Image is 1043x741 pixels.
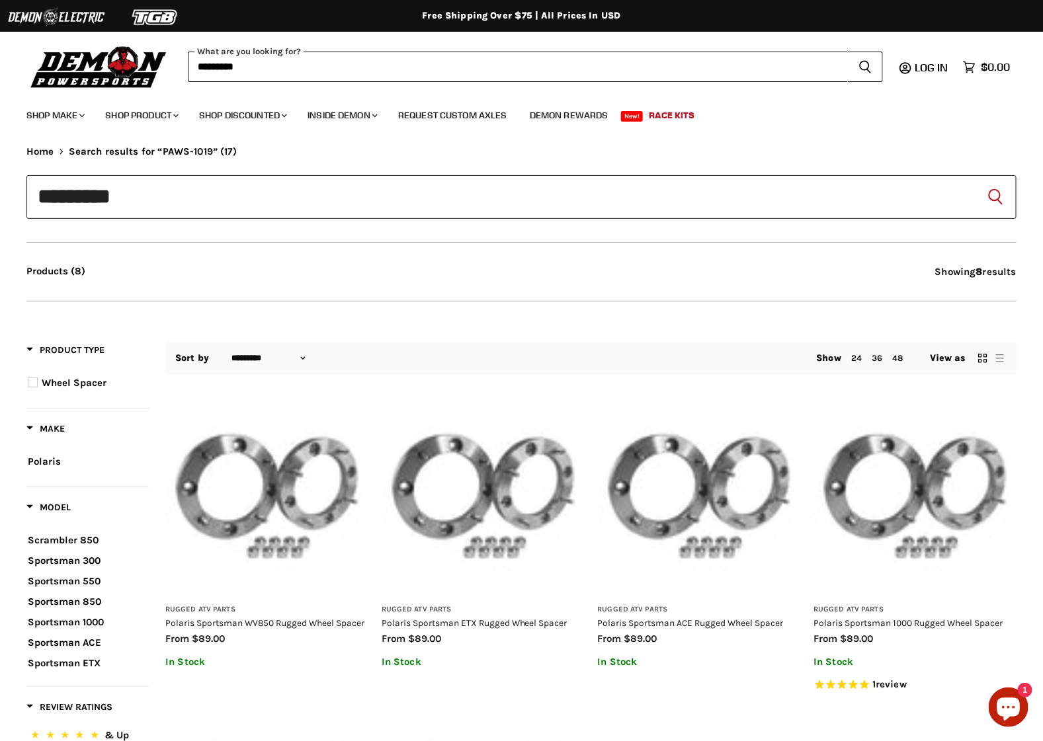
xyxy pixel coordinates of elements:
a: Race Kits [640,102,705,129]
img: TGB Logo 2 [106,5,205,30]
span: & Up [104,729,129,741]
span: Scrambler 850 [28,534,99,546]
a: 36 [872,353,882,363]
p: In Stock [814,656,1017,668]
button: grid view [976,352,989,365]
span: Review Ratings [26,701,112,713]
span: $89.00 [624,633,657,644]
span: review [876,678,907,690]
span: from [598,633,622,644]
span: Sportsman 850 [28,596,101,607]
span: Sportsman 300 [28,555,101,566]
h3: Rugged ATV Parts [165,605,368,615]
a: Shop Product [95,102,187,129]
span: View as [930,353,966,364]
form: Product [188,52,883,82]
span: from [165,633,189,644]
span: Sportsman ETX [28,657,101,669]
button: list view [993,352,1007,365]
a: 48 [893,353,903,363]
h3: Rugged ATV Parts [382,605,585,615]
a: Request Custom Axles [388,102,517,129]
button: Products (8) [26,266,85,277]
img: Polaris Sportsman ACE Rugged Wheel Spacer [598,392,801,595]
img: Demon Electric Logo 2 [7,5,106,30]
h3: Rugged ATV Parts [598,605,801,615]
a: Log in [909,61,956,73]
span: from [814,633,837,644]
button: Filter by Model [26,501,71,518]
p: In Stock [165,656,368,668]
ul: Main menu [17,97,1007,129]
span: $0.00 [981,61,1010,73]
span: Search results for “PAWS-1019” (17) [69,146,237,157]
span: Log in [915,61,948,74]
span: Showing results [935,266,1017,278]
span: Rated 5.0 out of 5 stars 1 reviews [814,678,1017,692]
strong: 8 [976,266,983,278]
span: Model [26,502,71,513]
span: Sportsman ACE [28,637,101,648]
span: Show [817,352,842,364]
span: $89.00 [192,633,225,644]
span: Sportsman 550 [28,575,101,587]
a: $0.00 [956,58,1017,77]
button: Search [985,186,1006,208]
span: Wheel Spacer [42,377,106,389]
span: from [382,633,405,644]
a: Polaris Sportsman ETX Rugged Wheel Spacer [382,617,567,628]
button: Filter by Product Type [26,344,104,360]
a: Polaris Sportsman ACE Rugged Wheel Spacer [598,617,784,628]
button: Filter by Review Ratings [26,701,112,717]
label: Sort by [175,353,209,364]
a: Home [26,146,54,157]
span: Polaris [28,455,61,467]
img: Polaris Sportsman 1000 Rugged Wheel Spacer [814,392,1017,595]
img: Polaris Sportsman WV850 Rugged Wheel Spacer [165,392,368,595]
nav: Breadcrumbs [26,146,1017,157]
button: Search [848,52,883,82]
span: Product Type [26,344,104,356]
form: Product [26,175,1017,219]
inbox-online-store-chat: Shopify online store chat [985,687,1032,730]
h3: Rugged ATV Parts [814,605,1017,615]
a: Polaris Sportsman WV850 Rugged Wheel Spacer [165,617,364,628]
span: Make [26,423,65,434]
a: Shop Make [17,102,93,129]
span: 1 reviews [872,678,907,690]
input: Search [188,52,848,82]
button: Filter by Make [26,422,65,439]
img: Demon Powersports [26,43,171,90]
a: Polaris Sportsman 1000 Rugged Wheel Spacer [814,617,1003,628]
span: $89.00 [840,633,873,644]
a: 24 [851,353,862,363]
img: Polaris Sportsman ETX Rugged Wheel Spacer [382,392,585,595]
span: New! [621,111,644,122]
p: In Stock [598,656,801,668]
p: In Stock [382,656,585,668]
a: Demon Rewards [520,102,618,129]
input: Search [26,175,1017,219]
span: $89.00 [408,633,441,644]
a: Inside Demon [298,102,386,129]
a: Shop Discounted [189,102,295,129]
span: Sportsman 1000 [28,616,104,628]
